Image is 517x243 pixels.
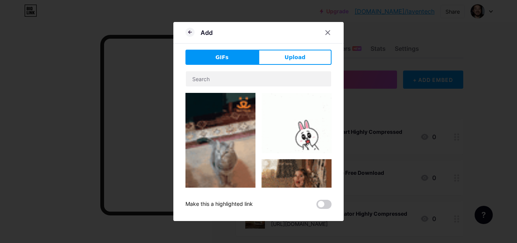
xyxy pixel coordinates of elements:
button: GIFs [185,50,258,65]
img: Gihpy [262,159,332,229]
span: GIFs [215,53,229,61]
button: Upload [258,50,332,65]
img: Gihpy [185,93,255,216]
input: Search [186,71,331,86]
img: Gihpy [262,93,332,153]
div: Make this a highlighted link [185,200,253,209]
span: Upload [285,53,305,61]
div: Add [201,28,213,37]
